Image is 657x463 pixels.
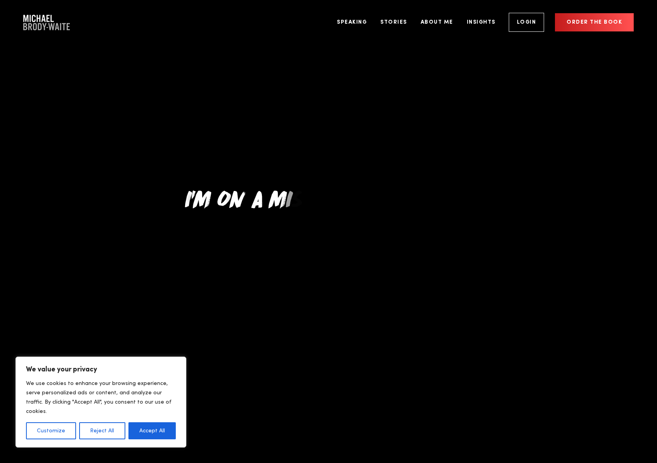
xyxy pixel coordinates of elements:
[268,187,285,208] span: m
[461,8,501,37] a: Insights
[184,187,191,208] span: I
[251,187,262,208] span: a
[191,187,192,208] span: '
[285,187,291,208] span: i
[23,15,70,30] a: Company Logo Company Logo
[555,13,634,31] a: Order the book
[331,8,373,37] a: Speaking
[509,13,544,32] a: Login
[16,357,186,447] div: We value your privacy
[26,365,176,374] p: We value your privacy
[291,187,300,208] span: s
[374,8,413,37] a: Stories
[415,8,459,37] a: About Me
[26,379,176,416] p: We use cookies to enhance your browsing experience, serve personalized ads or content, and analyz...
[229,187,245,208] span: n
[192,187,211,208] span: m
[26,422,76,439] button: Customize
[128,422,176,439] button: Accept All
[217,187,229,208] span: o
[79,422,125,439] button: Reject All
